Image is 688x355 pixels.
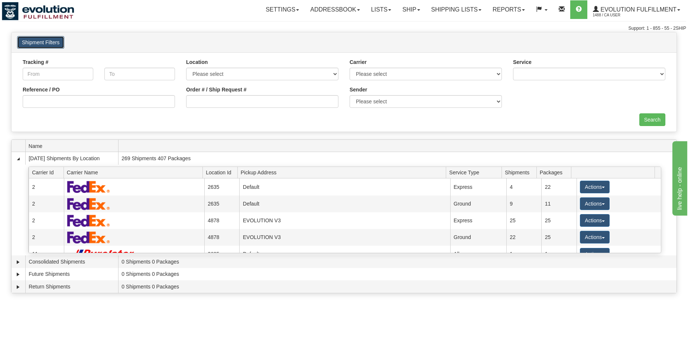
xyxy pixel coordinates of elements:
td: 4878 [204,229,240,246]
td: 2635 [204,196,240,212]
button: Actions [580,197,610,210]
td: 22 [506,229,542,246]
iframe: chat widget [671,139,687,215]
td: 11 [29,246,64,262]
a: Expand [14,283,22,291]
td: 4878 [204,212,240,229]
span: Carrier Name [67,167,203,178]
td: 0 Shipments 0 Packages [118,255,676,268]
td: 2 [29,212,64,229]
td: 25 [541,229,577,246]
td: 2 [29,229,64,246]
td: 0 Shipments 0 Packages [118,280,676,293]
img: Purolator [67,249,137,259]
a: Lists [366,0,397,19]
span: Service Type [449,167,502,178]
td: Return Shipments [25,280,118,293]
td: EVOLUTION V3 [239,229,450,246]
label: Reference / PO [23,86,60,93]
span: Pickup Address [241,167,446,178]
label: Service [513,58,532,66]
td: 25 [506,212,542,229]
td: 25 [541,212,577,229]
td: 269 Shipments 407 Packages [118,152,676,165]
td: Default [239,178,450,195]
td: 2635 [204,178,240,195]
a: Reports [487,0,530,19]
img: FedEx Express® [67,214,110,227]
span: Carrier Id [32,167,64,178]
img: FedEx Express® [67,198,110,210]
input: To [104,68,175,80]
td: 2635 [204,246,240,262]
td: 9 [506,196,542,212]
span: Evolution Fulfillment [599,6,676,13]
label: Carrier [350,58,367,66]
td: Express [450,178,506,195]
a: Settings [260,0,305,19]
td: Express [450,212,506,229]
td: [DATE] Shipments By Location [25,152,118,165]
input: From [23,68,93,80]
td: 1 [541,246,577,262]
td: Default [239,246,450,262]
a: Collapse [14,155,22,162]
label: Sender [350,86,367,93]
img: logo1488.jpg [2,2,74,20]
button: Actions [580,181,610,193]
button: Actions [580,248,610,261]
td: 1 [506,246,542,262]
td: Ground [450,196,506,212]
a: Ship [397,0,425,19]
label: Tracking # [23,58,48,66]
label: Order # / Ship Request # [186,86,247,93]
button: Actions [580,231,610,243]
td: 2 [29,178,64,195]
td: EVOLUTION V3 [239,212,450,229]
a: Expand [14,271,22,278]
td: 0 Shipments 0 Packages [118,268,676,281]
button: Actions [580,214,610,227]
span: Location Id [206,167,237,178]
button: Shipment Filters [17,36,64,49]
img: FedEx Express® [67,231,110,243]
a: Shipping lists [426,0,487,19]
span: 1488 / CA User [593,12,649,19]
label: Location [186,58,208,66]
span: Name [29,140,118,152]
td: Future Shipments [25,268,118,281]
td: Default [239,196,450,212]
img: FedEx Express® [67,181,110,193]
span: Packages [540,167,571,178]
td: 4 [506,178,542,195]
div: live help - online [6,4,69,13]
a: Evolution Fulfillment 1488 / CA User [587,0,686,19]
td: Ground [450,229,506,246]
td: 2 [29,196,64,212]
div: Support: 1 - 855 - 55 - 2SHIP [2,25,686,32]
td: Consolidated Shipments [25,255,118,268]
a: Expand [14,258,22,266]
input: Search [639,113,665,126]
span: Shipments [505,167,536,178]
a: Addressbook [305,0,366,19]
td: 11 [541,196,577,212]
td: All [450,246,506,262]
td: 22 [541,178,577,195]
